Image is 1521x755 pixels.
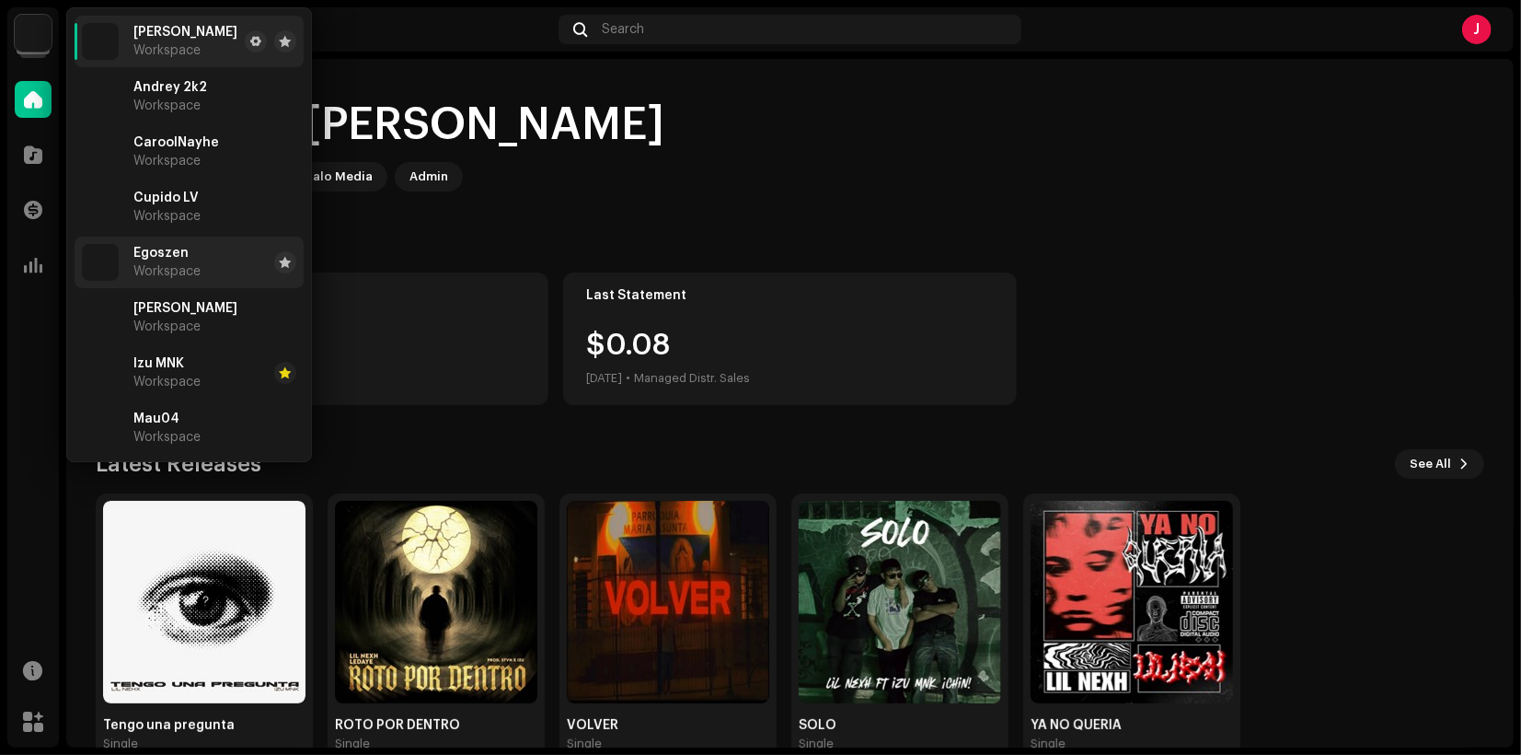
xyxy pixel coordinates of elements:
h3: Latest Releases [96,449,261,479]
img: 4d5a508c-c80f-4d99-b7fb-82554657661d [82,134,119,170]
div: ROTO POR DENTRO [335,718,537,733]
img: 2d59e9b6-a8a1-4200-af50-194d4780deee [799,501,1001,703]
img: 4d5a508c-c80f-4d99-b7fb-82554657661d [82,189,119,226]
span: Egoszen [133,246,189,261]
div: Balance [119,288,525,303]
img: ec3f64ee-caad-4300-9d71-c277c754b988 [567,501,769,703]
span: Workspace [133,375,201,389]
span: CaroolNayhe [133,135,219,150]
div: Last Statement [586,288,993,303]
div: • [626,367,630,389]
div: [DATE] [586,367,622,389]
span: Workspace [133,209,201,224]
div: Admin [409,166,448,188]
img: 4d5a508c-c80f-4d99-b7fb-82554657661d [82,410,119,447]
re-o-card-value: Balance [96,273,548,405]
div: Last update on [DATE] [119,367,525,389]
span: Mau04 [133,412,179,426]
span: Search [602,22,644,37]
img: 400da221-2132-41d1-b32f-edc3e777835d [335,501,537,703]
span: Izu MNK [133,356,184,371]
span: Cupido LV [133,191,199,205]
button: See All [1395,449,1484,479]
div: YA NO QUERIA [1031,718,1233,733]
img: 4d5a508c-c80f-4d99-b7fb-82554657661d [82,78,119,115]
div: Single [799,737,834,751]
div: Hi, [PERSON_NAME] [236,96,664,155]
span: Andrey 2k2 [133,80,207,95]
span: Workspace [133,43,201,58]
re-o-card-value: Last Statement [563,273,1016,405]
span: Workspace [133,319,201,334]
span: See All [1410,446,1451,482]
img: 03b8d071-78c3-4908-9f2b-1aae6c4efa8c [1031,501,1233,703]
img: 4d5a508c-c80f-4d99-b7fb-82554657661d [82,23,119,60]
img: 4d5a508c-c80f-4d99-b7fb-82554657661d [82,244,119,281]
div: Single [1031,737,1066,751]
div: SOLO [799,718,1001,733]
div: Single [567,737,602,751]
div: Home [88,22,551,37]
div: Single [335,737,370,751]
span: Workspace [133,99,201,113]
div: Managed Distr. Sales [634,367,750,389]
div: Calientalo Media [269,166,373,188]
div: J [1462,15,1492,44]
span: ELEUCK [133,301,237,316]
span: Workspace [133,430,201,445]
img: 9d4ab5d3-ffae-4785-ba85-f8b7b43a57ea [103,501,305,703]
div: Single [103,737,138,751]
img: 4d5a508c-c80f-4d99-b7fb-82554657661d [82,354,119,391]
span: Workspace [133,154,201,168]
img: 4d5a508c-c80f-4d99-b7fb-82554657661d [15,15,52,52]
img: 4d5a508c-c80f-4d99-b7fb-82554657661d [82,299,119,336]
div: VOLVER [567,718,769,733]
span: Workspace [133,264,201,279]
div: Tengo una pregunta [103,718,305,733]
span: Lil Nexh [133,25,237,40]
